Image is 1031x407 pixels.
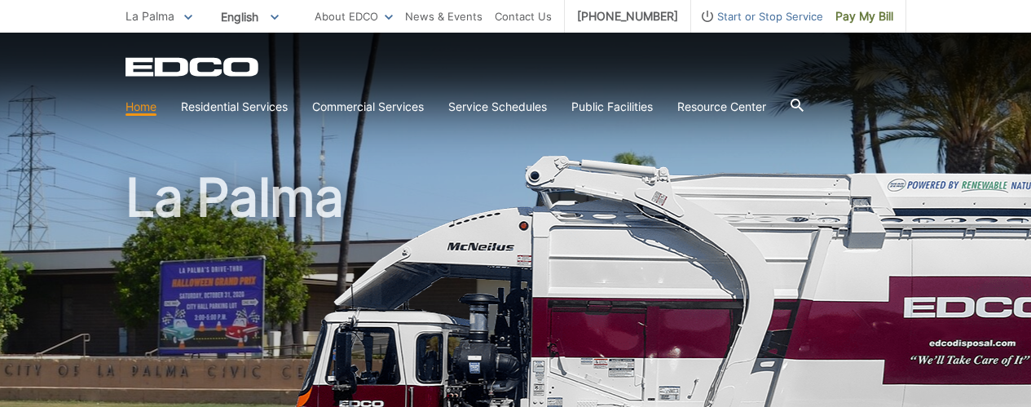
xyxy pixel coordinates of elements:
span: Pay My Bill [835,7,893,25]
a: About EDCO [315,7,393,25]
span: English [209,3,291,30]
a: Home [126,98,156,116]
a: Contact Us [495,7,552,25]
a: EDCD logo. Return to the homepage. [126,57,261,77]
a: Public Facilities [571,98,653,116]
a: Service Schedules [448,98,547,116]
a: News & Events [405,7,482,25]
span: La Palma [126,9,174,23]
a: Commercial Services [312,98,424,116]
a: Resource Center [677,98,766,116]
a: Residential Services [181,98,288,116]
